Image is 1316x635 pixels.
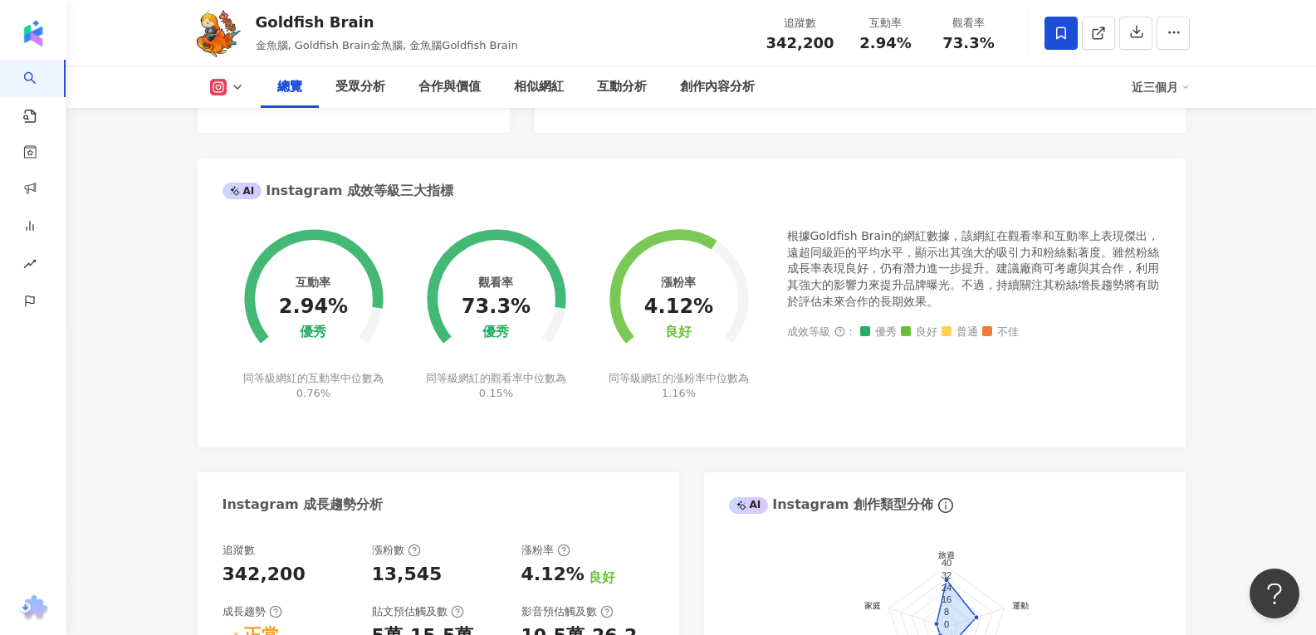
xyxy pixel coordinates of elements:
div: 互動率 [296,276,330,289]
div: 根據Goldfish Brain的網紅數據，該網紅在觀看率和互動率上表現傑出，遠超同級距的平均水平，顯示出其強大的吸引力和粉絲黏著度。雖然粉絲成長率表現良好，仍有潛力進一步提升。建議廠商可考慮與... [787,228,1161,310]
div: 良好 [665,325,692,340]
div: 影音預估觸及數 [521,604,614,619]
text: 8 [943,607,948,617]
div: 成長趨勢 [223,604,282,619]
span: 2.94% [859,35,911,51]
div: 總覽 [277,77,302,97]
span: info-circle [936,496,956,515]
div: 2.94% [279,296,348,319]
div: 73.3% [462,296,531,319]
div: 漲粉率 [521,543,570,558]
div: 追蹤數 [223,543,255,558]
div: 觀看率 [478,276,513,289]
span: 0.15% [479,387,513,399]
div: Instagram 成效等級三大指標 [223,182,453,200]
span: 普通 [942,326,978,339]
div: 互動分析 [597,77,647,97]
div: 良好 [589,569,615,587]
img: logo icon [20,20,46,46]
div: 同等級網紅的漲粉率中位數為 [606,371,751,401]
div: 13,545 [372,562,443,588]
div: 4.12% [521,562,585,588]
div: 觀看率 [937,15,1000,32]
text: 16 [941,594,951,604]
div: 342,200 [223,562,306,588]
span: 1.16% [662,387,696,399]
iframe: Help Scout Beacon - Open [1250,569,1299,618]
img: chrome extension [17,595,50,622]
span: rise [23,247,37,285]
span: 良好 [901,326,937,339]
text: 40 [941,558,951,568]
div: 優秀 [300,325,326,340]
div: Instagram 成長趨勢分析 [223,496,384,514]
div: 同等級網紅的互動率中位數為 [241,371,386,401]
div: 相似網紅 [514,77,564,97]
div: 合作與價值 [418,77,481,97]
div: 互動率 [854,15,917,32]
span: 金魚腦, Goldfish Brain金魚腦, 金魚腦Goldfish Brain [256,39,518,51]
div: 受眾分析 [335,77,385,97]
text: 旅遊 [938,550,955,559]
text: 32 [941,570,951,580]
div: 追蹤數 [766,15,834,32]
span: 0.76% [296,387,330,399]
div: 優秀 [482,325,509,340]
span: 不佳 [982,326,1019,339]
span: 342,200 [766,34,834,51]
div: 同等級網紅的觀看率中位數為 [423,371,569,401]
span: 73.3% [942,35,994,51]
text: 24 [941,582,951,592]
text: 運動 [1012,601,1029,610]
div: 近三個月 [1132,74,1190,100]
div: 4.12% [644,296,713,319]
div: 貼文預估觸及數 [372,604,464,619]
div: Goldfish Brain [256,12,518,32]
div: 漲粉數 [372,543,421,558]
span: 優秀 [860,326,897,339]
div: Instagram 創作類型分佈 [729,496,933,514]
div: AI [729,497,769,514]
a: search [23,60,56,125]
div: 漲粉率 [661,276,696,289]
div: 創作內容分析 [680,77,755,97]
text: 0 [943,618,948,628]
div: AI [223,183,262,199]
img: KOL Avatar [193,8,243,58]
div: 成效等級 ： [787,326,1161,339]
text: 家庭 [863,601,880,610]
